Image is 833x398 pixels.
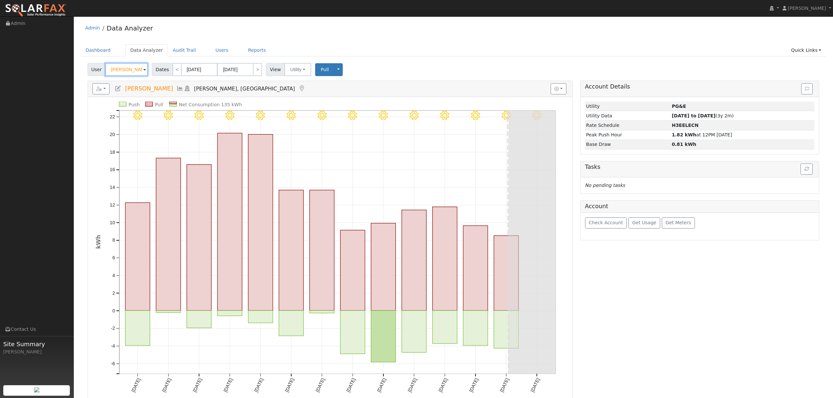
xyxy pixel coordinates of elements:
[112,308,115,313] text: 0
[95,235,102,249] text: kWh
[402,311,426,353] rect: onclick=""
[502,111,511,120] i: 8/18 - Clear
[253,377,264,393] text: [DATE]
[662,217,695,229] button: Get Meters
[628,217,660,229] button: Get Usage
[371,223,396,311] rect: onclick=""
[315,377,326,393] text: [DATE]
[298,85,305,92] a: Map
[530,377,541,393] text: [DATE]
[585,111,671,121] td: Utility Data
[34,387,39,392] img: retrieve
[243,44,271,56] a: Reports
[671,130,814,140] td: at 12PM [DATE]
[112,273,115,278] text: 4
[376,377,387,393] text: [DATE]
[112,255,115,261] text: 6
[156,311,181,313] rect: onclick=""
[184,85,191,92] a: Login As (last Never)
[112,290,115,296] text: 2
[194,111,204,120] i: 8/08 - Clear
[402,210,426,311] rect: onclick=""
[5,4,67,17] img: SolarFax
[3,348,70,355] div: [PERSON_NAME]
[801,164,813,175] button: Refresh
[585,121,671,130] td: Rate Schedule
[463,311,488,346] rect: onclick=""
[672,132,696,137] strong: 1.82 kWh
[585,102,671,111] td: Utility
[379,111,388,120] i: 8/14 - Clear
[125,311,150,346] rect: onclick=""
[433,207,457,311] rect: onclick=""
[125,85,173,92] span: [PERSON_NAME]
[340,311,365,354] rect: onclick=""
[248,134,273,311] rect: onclick=""
[107,24,153,32] a: Data Analyzer
[585,140,671,149] td: Base Draw
[152,63,173,76] span: Dates
[440,111,449,120] i: 8/16 - Clear
[585,183,625,188] i: No pending tasks
[585,203,608,209] h5: Account
[110,132,115,137] text: 20
[179,102,242,108] text: Net Consumption 135 kWh
[585,83,815,90] h5: Account Details
[788,6,826,11] span: [PERSON_NAME]
[125,203,150,310] rect: onclick=""
[310,190,334,311] rect: onclick=""
[494,236,518,311] rect: onclick=""
[112,238,115,243] text: 8
[110,167,115,172] text: 16
[786,44,826,56] a: Quick Links
[589,220,623,225] span: Check Account
[110,202,115,208] text: 12
[114,85,122,92] a: Edit User (19303)
[110,185,115,190] text: 14
[279,190,303,311] rect: onclick=""
[125,44,168,56] a: Data Analyzer
[284,63,311,76] button: Utility
[284,377,295,393] text: [DATE]
[217,133,242,310] rect: onclick=""
[801,83,813,94] button: Issue History
[585,217,627,229] button: Check Account
[672,142,696,147] strong: 0.81 kWh
[217,311,242,316] rect: onclick=""
[130,377,141,393] text: [DATE]
[105,63,148,76] input: Select a User
[81,44,116,56] a: Dashboard
[672,113,734,118] span: (3y 2m)
[173,63,182,76] a: <
[85,25,100,30] a: Admin
[156,158,181,310] rect: onclick=""
[471,111,480,120] i: 8/17 - Clear
[161,377,172,393] text: [DATE]
[164,111,173,120] i: 8/07 - MostlyClear
[3,340,70,348] span: Site Summary
[321,67,329,72] span: Pull
[494,311,518,348] rect: onclick=""
[499,377,510,393] text: [DATE]
[371,311,396,362] rect: onclick=""
[279,311,303,336] rect: onclick=""
[348,111,357,120] i: 8/13 - Clear
[632,220,656,225] span: Get Usage
[133,111,142,120] i: 8/06 - Clear
[665,220,691,225] span: Get Meters
[317,111,327,120] i: 8/12 - Clear
[110,220,115,225] text: 10
[187,311,211,328] rect: onclick=""
[168,44,201,56] a: Audit Trail
[253,63,262,76] a: >
[256,111,265,120] i: 8/10 - Clear
[407,377,418,393] text: [DATE]
[287,111,296,120] i: 8/11 - Clear
[315,63,335,76] button: Pull
[340,230,365,310] rect: onclick=""
[176,85,184,92] a: Multi-Series Graph
[155,102,163,108] text: Pull
[345,377,356,393] text: [DATE]
[310,311,334,313] rect: onclick=""
[88,63,106,76] span: User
